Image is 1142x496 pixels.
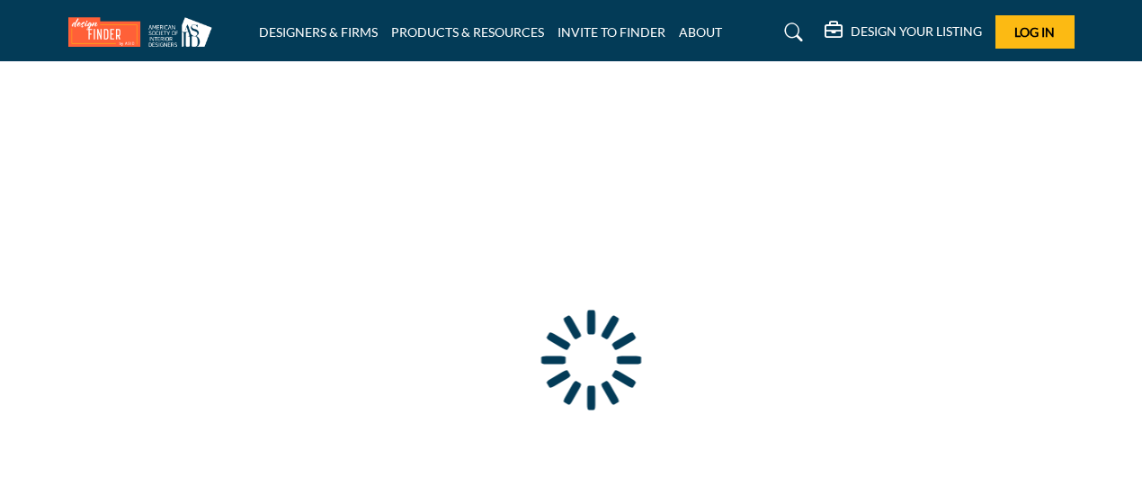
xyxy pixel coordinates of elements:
a: PRODUCTS & RESOURCES [391,24,544,40]
a: DESIGNERS & FIRMS [259,24,378,40]
a: INVITE TO FINDER [558,24,665,40]
img: Site Logo [68,17,221,47]
div: DESIGN YOUR LISTING [825,22,982,43]
a: ABOUT [679,24,722,40]
a: Search [767,18,815,47]
span: Log In [1014,24,1055,40]
h5: DESIGN YOUR LISTING [851,23,982,40]
button: Log In [995,15,1075,49]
